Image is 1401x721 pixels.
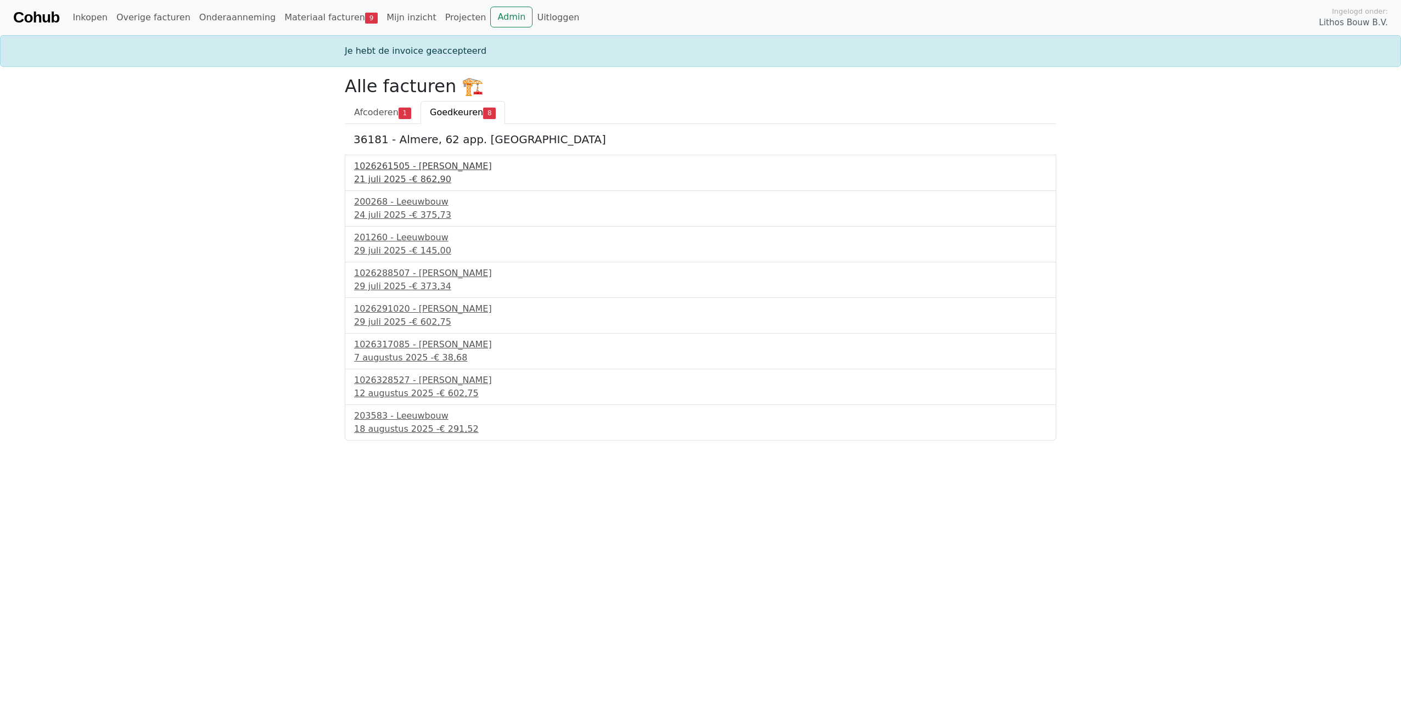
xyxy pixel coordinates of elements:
span: € 373,34 [412,281,451,291]
a: 201260 - Leeuwbouw29 juli 2025 -€ 145,00 [354,231,1047,257]
span: 1 [399,108,411,119]
a: 1026317085 - [PERSON_NAME]7 augustus 2025 -€ 38,68 [354,338,1047,364]
div: Je hebt de invoice geaccepteerd [338,44,1063,58]
span: € 38,68 [434,352,467,363]
a: Onderaanneming [195,7,280,29]
div: 18 augustus 2025 - [354,423,1047,436]
a: 1026288507 - [PERSON_NAME]29 juli 2025 -€ 373,34 [354,267,1047,293]
span: € 291,52 [439,424,478,434]
a: 1026328527 - [PERSON_NAME]12 augustus 2025 -€ 602,75 [354,374,1047,400]
div: 12 augustus 2025 - [354,387,1047,400]
span: Goedkeuren [430,107,483,117]
div: 7 augustus 2025 - [354,351,1047,364]
span: € 145,00 [412,245,451,256]
a: Uitloggen [533,7,584,29]
div: 21 juli 2025 - [354,173,1047,186]
a: Goedkeuren8 [421,101,505,124]
span: € 602,75 [412,317,451,327]
a: Projecten [441,7,491,29]
span: € 602,75 [439,388,478,398]
a: Materiaal facturen9 [280,7,382,29]
div: 29 juli 2025 - [354,280,1047,293]
div: 1026261505 - [PERSON_NAME] [354,160,1047,173]
span: 8 [483,108,496,119]
a: Afcoderen1 [345,101,421,124]
a: Cohub [13,4,59,31]
span: € 375,73 [412,210,451,220]
div: 200268 - Leeuwbouw [354,195,1047,209]
a: 1026261505 - [PERSON_NAME]21 juli 2025 -€ 862,90 [354,160,1047,186]
span: 9 [365,13,378,24]
div: 29 juli 2025 - [354,316,1047,329]
div: 203583 - Leeuwbouw [354,409,1047,423]
div: 1026288507 - [PERSON_NAME] [354,267,1047,280]
h2: Alle facturen 🏗️ [345,76,1056,97]
a: Overige facturen [112,7,195,29]
div: 24 juli 2025 - [354,209,1047,222]
div: 1026317085 - [PERSON_NAME] [354,338,1047,351]
div: 201260 - Leeuwbouw [354,231,1047,244]
span: Ingelogd onder: [1332,6,1388,16]
a: 203583 - Leeuwbouw18 augustus 2025 -€ 291,52 [354,409,1047,436]
span: Lithos Bouw B.V. [1319,16,1388,29]
a: Admin [490,7,533,27]
div: 29 juli 2025 - [354,244,1047,257]
a: 200268 - Leeuwbouw24 juli 2025 -€ 375,73 [354,195,1047,222]
h5: 36181 - Almere, 62 app. [GEOGRAPHIC_DATA] [354,133,1047,146]
div: 1026291020 - [PERSON_NAME] [354,302,1047,316]
a: 1026291020 - [PERSON_NAME]29 juli 2025 -€ 602,75 [354,302,1047,329]
a: Mijn inzicht [382,7,441,29]
a: Inkopen [68,7,111,29]
div: 1026328527 - [PERSON_NAME] [354,374,1047,387]
span: Afcoderen [354,107,399,117]
span: € 862,90 [412,174,451,184]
